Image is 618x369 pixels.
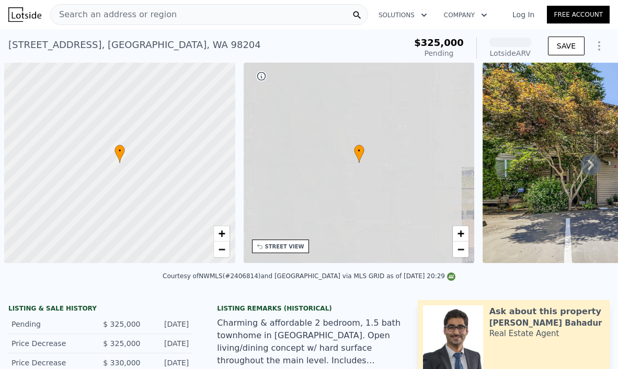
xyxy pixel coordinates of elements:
div: LISTING & SALE HISTORY [8,304,192,315]
span: $325,000 [414,37,464,48]
img: Lotside [8,7,41,22]
span: $ 330,000 [103,359,140,367]
div: Charming & affordable 2 bedroom, 1.5 bath townhome in [GEOGRAPHIC_DATA]. Open living/dining conce... [217,317,400,367]
div: Pending [12,319,92,329]
span: • [115,146,125,156]
div: Real Estate Agent [489,328,559,339]
a: Free Account [547,6,610,23]
div: [STREET_ADDRESS] , [GEOGRAPHIC_DATA] , WA 98204 [8,38,261,52]
img: NWMLS Logo [447,272,455,281]
span: − [218,243,225,256]
div: • [115,145,125,163]
div: [DATE] [148,338,189,349]
a: Zoom in [214,226,230,242]
a: Zoom out [453,242,468,257]
span: $ 325,000 [103,339,140,348]
button: Solutions [370,6,436,25]
span: • [354,146,364,156]
div: STREET VIEW [265,243,304,251]
span: + [457,227,464,240]
a: Zoom in [453,226,468,242]
span: + [218,227,225,240]
div: [DATE] [148,358,189,368]
button: Company [436,6,496,25]
span: $ 325,000 [103,320,140,328]
button: Show Options [589,35,610,56]
button: SAVE [548,37,585,55]
div: Lotside ARV [489,48,531,58]
a: Zoom out [214,242,230,257]
a: Log In [500,9,547,20]
div: Price Decrease [12,358,92,368]
div: Courtesy of NWMLS (#2406814) and [GEOGRAPHIC_DATA] via MLS GRID as of [DATE] 20:29 [163,272,455,280]
div: [DATE] [148,319,189,329]
div: • [354,145,364,163]
span: Search an address or region [51,8,177,21]
div: Pending [414,48,464,58]
div: Listing Remarks (Historical) [217,304,400,313]
div: [PERSON_NAME] Bahadur [489,318,602,328]
span: − [457,243,464,256]
div: Ask about this property [489,305,601,318]
div: Price Decrease [12,338,92,349]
